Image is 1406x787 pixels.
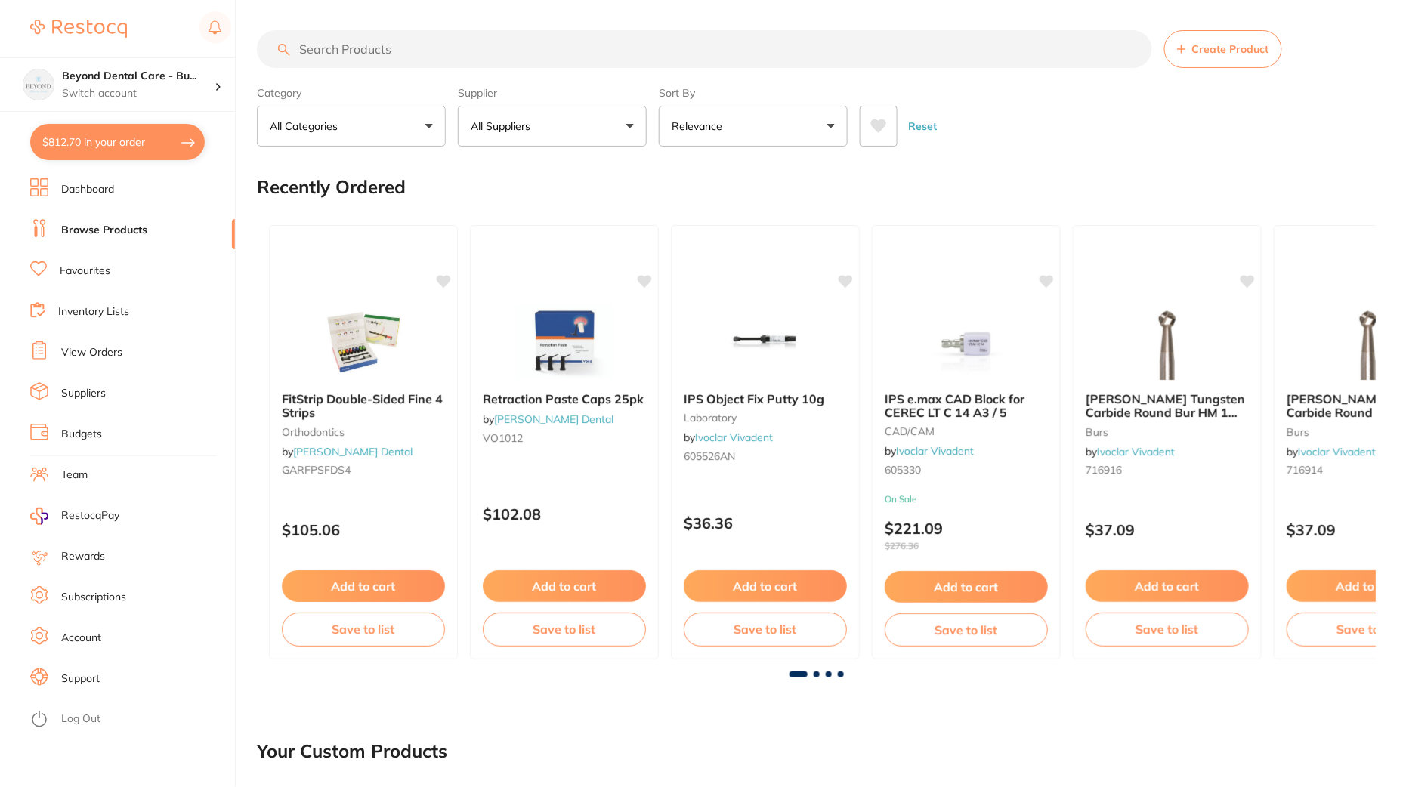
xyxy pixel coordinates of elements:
[458,86,647,100] label: Supplier
[1086,464,1249,476] small: 716916
[483,613,646,646] button: Save to list
[1086,392,1249,420] b: Meisinger Tungsten Carbide Round Bur HM 1 204 010 / 5
[885,494,1048,505] small: On Sale
[61,223,147,238] a: Browse Products
[61,671,100,687] a: Support
[1287,445,1376,458] span: by
[1086,426,1249,438] small: burs
[885,464,1048,476] small: 605330
[917,304,1015,380] img: IPS e.max CAD Block for CEREC LT C 14 A3 / 5
[1086,445,1175,458] span: by
[885,613,1048,647] button: Save to list
[30,508,48,525] img: RestocqPay
[270,119,344,134] p: All Categories
[1086,521,1249,539] p: $37.09
[716,304,814,380] img: IPS Object Fix Putty 10g
[483,505,646,523] p: $102.08
[62,69,215,84] h4: Beyond Dental Care - Burpengary
[61,549,105,564] a: Rewards
[684,570,847,602] button: Add to cart
[896,444,974,458] a: Ivoclar Vivadent
[885,520,1048,551] p: $221.09
[257,177,406,198] h2: Recently Ordered
[62,86,215,101] p: Switch account
[61,631,101,646] a: Account
[483,570,646,602] button: Add to cart
[282,392,445,420] b: FitStrip Double-Sided Fine 4 Strips
[1086,613,1249,646] button: Save to list
[293,445,413,458] a: [PERSON_NAME] Dental
[684,613,847,646] button: Save to list
[659,106,848,147] button: Relevance
[684,450,847,462] small: 605526AN
[282,445,413,458] span: by
[282,613,445,646] button: Save to list
[58,304,129,319] a: Inventory Lists
[1097,445,1175,458] a: Ivoclar Vivadent
[695,431,773,444] a: Ivoclar Vivadent
[1118,304,1216,380] img: Meisinger Tungsten Carbide Round Bur HM 1 204 010 / 5
[61,508,119,523] span: RestocqPay
[257,106,446,147] button: All Categories
[257,86,446,100] label: Category
[61,711,100,727] a: Log Out
[30,11,127,46] a: Restocq Logo
[904,106,941,147] button: Reset
[61,468,88,483] a: Team
[61,590,126,605] a: Subscriptions
[1086,570,1249,602] button: Add to cart
[885,541,1048,551] span: $276.36
[314,304,413,380] img: FitStrip Double-Sided Fine 4 Strips
[30,20,127,38] img: Restocq Logo
[483,392,646,406] b: Retraction Paste Caps 25pk
[659,86,848,100] label: Sort By
[282,521,445,539] p: $105.06
[885,571,1048,603] button: Add to cart
[885,444,974,458] span: by
[282,570,445,602] button: Add to cart
[23,69,54,100] img: Beyond Dental Care - Burpengary
[1298,445,1376,458] a: Ivoclar Vivadent
[515,304,613,380] img: Retraction Paste Caps 25pk
[885,392,1048,420] b: IPS e.max CAD Block for CEREC LT C 14 A3 / 5
[885,425,1048,437] small: CAD/CAM
[483,432,646,444] small: VO1012
[30,708,230,732] button: Log Out
[684,392,847,406] b: IPS Object Fix Putty 10g
[30,508,119,525] a: RestocqPay
[257,741,447,762] h2: Your Custom Products
[282,464,445,476] small: GARFPSFDS4
[257,30,1152,68] input: Search Products
[684,514,847,532] p: $36.36
[61,182,114,197] a: Dashboard
[672,119,728,134] p: Relevance
[61,345,122,360] a: View Orders
[61,386,106,401] a: Suppliers
[684,412,847,424] small: laboratory
[60,264,110,279] a: Favourites
[458,106,647,147] button: All Suppliers
[471,119,536,134] p: All Suppliers
[684,431,773,444] span: by
[483,412,613,426] span: by
[282,426,445,438] small: orthodontics
[1192,43,1269,55] span: Create Product
[1164,30,1282,68] button: Create Product
[61,427,102,442] a: Budgets
[30,124,205,160] button: $812.70 in your order
[494,412,613,426] a: [PERSON_NAME] Dental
